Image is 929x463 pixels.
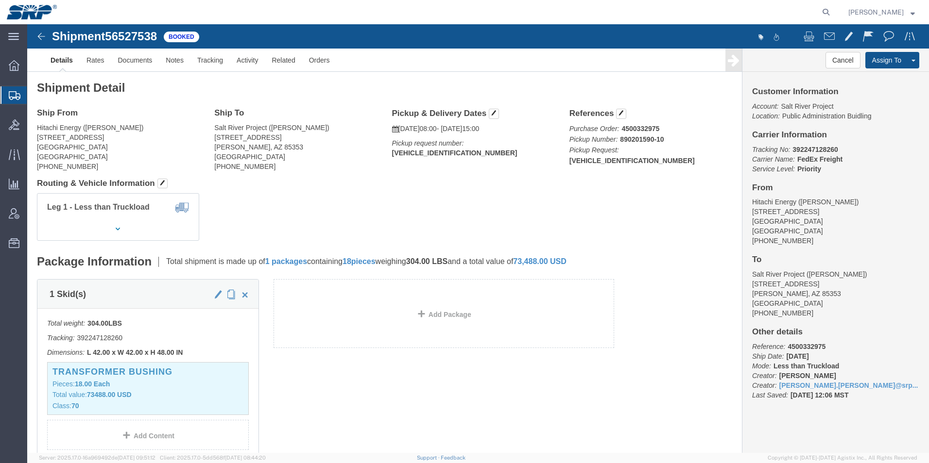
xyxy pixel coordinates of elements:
[160,455,266,461] span: Client: 2025.17.0-5dd568f
[768,454,917,462] span: Copyright © [DATE]-[DATE] Agistix Inc., All Rights Reserved
[118,455,155,461] span: [DATE] 09:51:12
[441,455,465,461] a: Feedback
[848,7,904,17] span: Ed Simmons
[39,455,155,461] span: Server: 2025.17.0-16a969492de
[848,6,915,18] button: [PERSON_NAME]
[27,24,929,453] iframe: FS Legacy Container
[225,455,266,461] span: [DATE] 08:44:20
[7,5,57,19] img: logo
[417,455,441,461] a: Support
